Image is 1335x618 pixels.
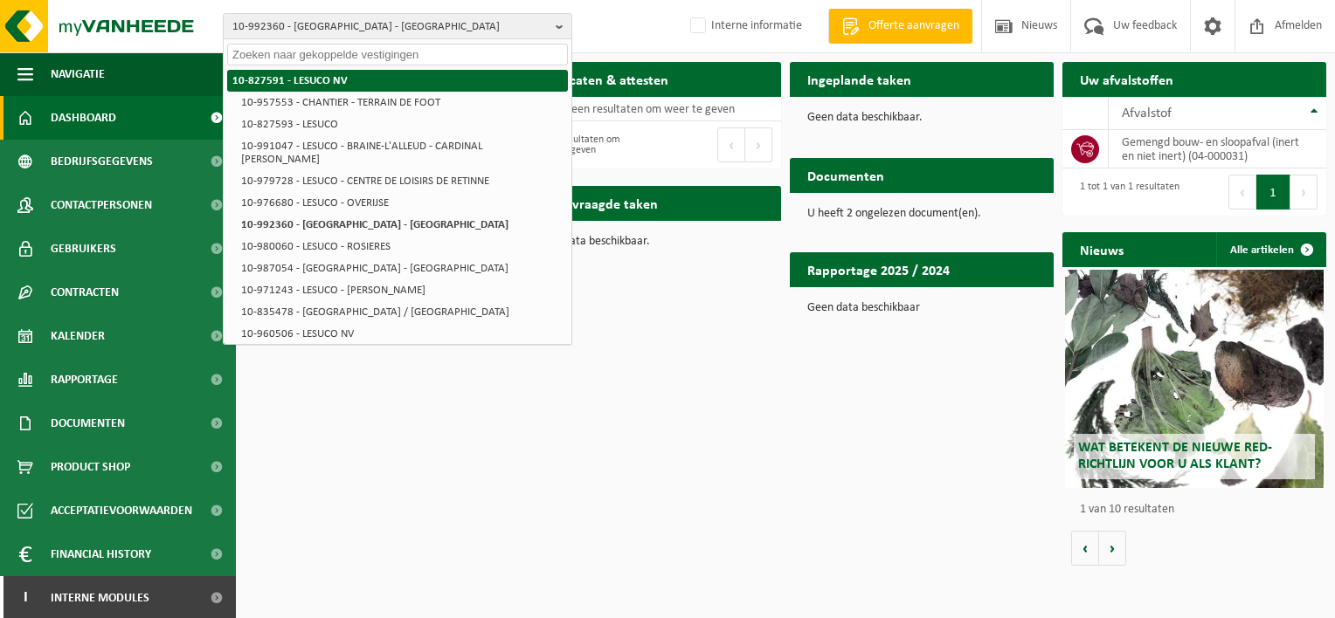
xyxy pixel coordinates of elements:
span: Offerte aanvragen [864,17,964,35]
span: Gebruikers [51,227,116,271]
span: Navigatie [51,52,105,96]
span: Financial History [51,532,151,576]
span: Bedrijfsgegevens [51,140,153,183]
div: Geen resultaten om weer te geven [526,126,640,164]
button: Next [1290,175,1318,209]
td: gemengd bouw- en sloopafval (inert en niet inert) (04-000031) [1109,130,1326,168]
button: Next [745,127,772,162]
h2: Documenten [790,158,902,192]
button: Vorige [1071,531,1099,566]
p: Geen data beschikbaar. [807,112,1036,124]
div: 1 tot 1 van 1 resultaten [1071,173,1179,211]
li: 10-980060 - LESUCO - ROSIERES [236,236,568,257]
li: 10-971243 - LESUCO - [PERSON_NAME] [236,279,568,301]
h2: Ingeplande taken [790,62,929,96]
button: 1 [1256,175,1290,209]
span: Kalender [51,314,105,358]
label: Interne informatie [687,13,802,39]
h2: Certificaten & attesten [517,62,686,96]
li: 10-992360 - [GEOGRAPHIC_DATA] - [GEOGRAPHIC_DATA] [236,214,568,236]
a: Offerte aanvragen [828,9,972,44]
p: 1 van 10 resultaten [1080,504,1318,516]
span: Contracten [51,271,119,314]
li: 10-827593 - LESUCO [236,113,568,135]
h2: Rapportage 2025 / 2024 [790,252,967,286]
li: 10-960506 - LESUCO NV [236,323,568,345]
span: Documenten [51,402,125,445]
span: Rapportage [51,358,118,402]
span: Dashboard [51,96,116,140]
button: Previous [1228,175,1256,209]
button: Previous [717,127,745,162]
input: Zoeken naar gekoppelde vestigingen [227,44,568,65]
span: Wat betekent de nieuwe RED-richtlijn voor u als klant? [1078,441,1272,471]
h2: Nieuws [1062,232,1141,266]
span: Product Shop [51,445,130,489]
p: Geen data beschikbaar. [535,236,764,248]
li: 10-991047 - LESUCO - BRAINE-L'ALLEUD - CARDINAL [PERSON_NAME] [236,135,568,170]
h2: Uw afvalstoffen [1062,62,1191,96]
a: Alle artikelen [1216,232,1325,267]
span: Contactpersonen [51,183,152,227]
td: Geen resultaten om weer te geven [517,97,781,121]
p: Geen data beschikbaar [807,302,1036,314]
li: 10-976680 - LESUCO - OVERIJSE [236,192,568,214]
li: 10-987054 - [GEOGRAPHIC_DATA] - [GEOGRAPHIC_DATA] [236,257,568,279]
a: Bekijk rapportage [923,286,1052,321]
h2: Aangevraagde taken [517,186,675,220]
span: 10-992360 - [GEOGRAPHIC_DATA] - [GEOGRAPHIC_DATA] [232,14,549,40]
button: 10-992360 - [GEOGRAPHIC_DATA] - [GEOGRAPHIC_DATA] [223,13,572,39]
li: 10-979728 - LESUCO - CENTRE DE LOISIRS DE RETINNE [236,170,568,192]
p: U heeft 2 ongelezen document(en). [807,208,1036,220]
li: 10-957553 - CHANTIER - TERRAIN DE FOOT [236,92,568,113]
strong: 10-827591 - LESUCO NV [232,75,348,86]
span: Afvalstof [1122,106,1172,120]
span: Acceptatievoorwaarden [51,489,192,532]
a: Wat betekent de nieuwe RED-richtlijn voor u als klant? [1065,270,1324,488]
li: 10-835478 - [GEOGRAPHIC_DATA] / [GEOGRAPHIC_DATA] [236,301,568,323]
button: Volgende [1099,531,1126,566]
